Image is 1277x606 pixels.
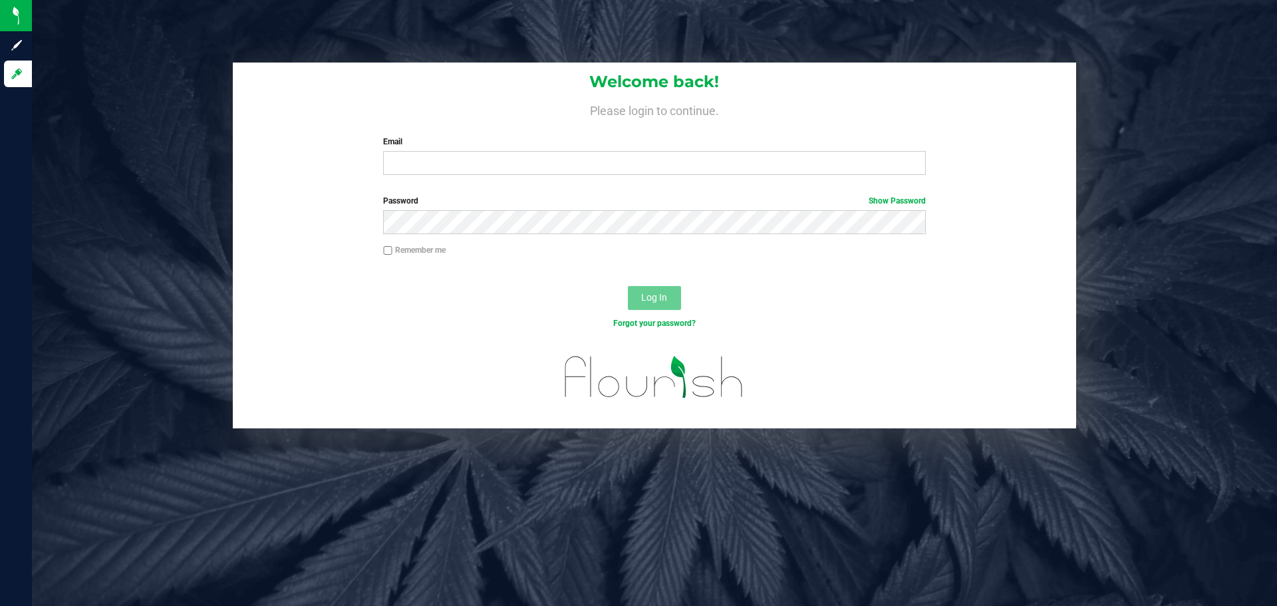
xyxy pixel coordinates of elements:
[613,319,696,328] a: Forgot your password?
[10,39,23,52] inline-svg: Sign up
[869,196,926,206] a: Show Password
[641,292,667,303] span: Log In
[383,136,925,148] label: Email
[383,246,392,255] input: Remember me
[233,73,1076,90] h1: Welcome back!
[383,196,418,206] span: Password
[10,67,23,80] inline-svg: Log in
[383,244,446,256] label: Remember me
[549,343,760,411] img: flourish_logo.svg
[233,101,1076,117] h4: Please login to continue.
[628,286,681,310] button: Log In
